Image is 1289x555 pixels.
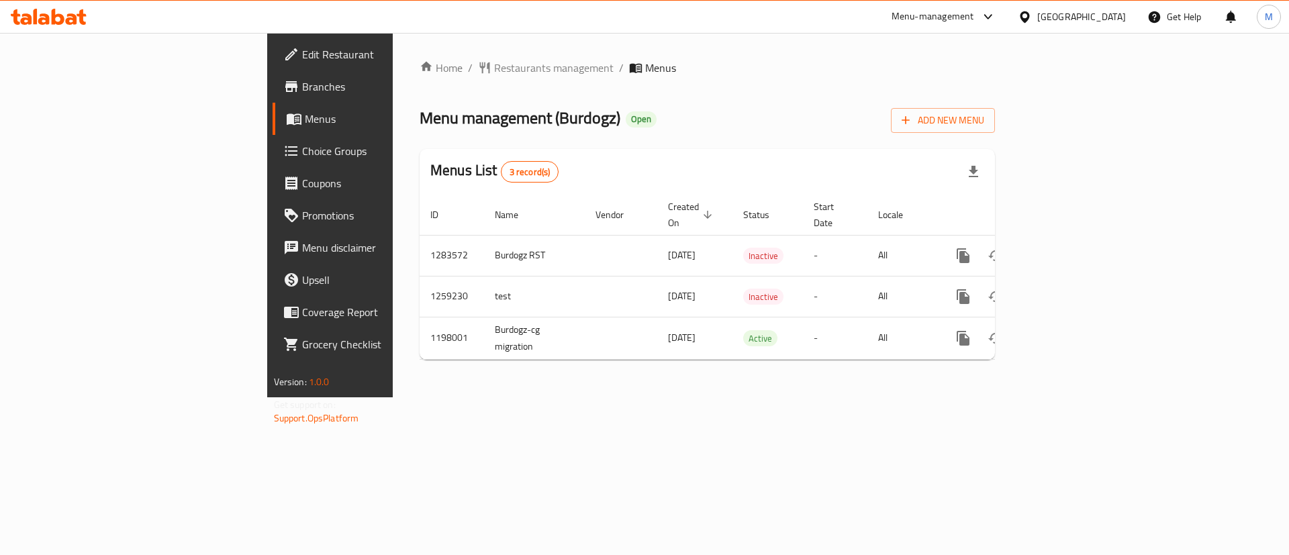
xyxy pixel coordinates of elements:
[668,329,696,346] span: [DATE]
[495,207,536,223] span: Name
[1037,9,1126,24] div: [GEOGRAPHIC_DATA]
[867,235,937,276] td: All
[305,111,472,127] span: Menus
[502,166,559,179] span: 3 record(s)
[803,317,867,359] td: -
[867,276,937,317] td: All
[430,160,559,183] h2: Menus List
[273,232,483,264] a: Menu disclaimer
[430,207,456,223] span: ID
[302,46,472,62] span: Edit Restaurant
[484,317,585,359] td: Burdogz-cg migration
[814,199,851,231] span: Start Date
[494,60,614,76] span: Restaurants management
[803,235,867,276] td: -
[595,207,641,223] span: Vendor
[302,240,472,256] span: Menu disclaimer
[892,9,974,25] div: Menu-management
[668,287,696,305] span: [DATE]
[743,289,783,305] span: Inactive
[273,199,483,232] a: Promotions
[302,207,472,223] span: Promotions
[484,235,585,276] td: Burdogz RST
[947,322,980,354] button: more
[302,143,472,159] span: Choice Groups
[878,207,920,223] span: Locale
[302,175,472,191] span: Coupons
[743,331,777,346] span: Active
[668,246,696,264] span: [DATE]
[626,113,657,125] span: Open
[947,240,980,272] button: more
[273,103,483,135] a: Menus
[645,60,676,76] span: Menus
[501,161,559,183] div: Total records count
[626,111,657,128] div: Open
[743,248,783,264] span: Inactive
[891,108,995,133] button: Add New Menu
[668,199,716,231] span: Created On
[273,38,483,70] a: Edit Restaurant
[273,135,483,167] a: Choice Groups
[743,207,787,223] span: Status
[273,296,483,328] a: Coverage Report
[273,264,483,296] a: Upsell
[980,240,1012,272] button: Change Status
[980,281,1012,313] button: Change Status
[957,156,990,188] div: Export file
[274,373,307,391] span: Version:
[947,281,980,313] button: more
[478,60,614,76] a: Restaurants management
[274,396,336,413] span: Get support on:
[980,322,1012,354] button: Change Status
[420,195,1087,360] table: enhanced table
[302,304,472,320] span: Coverage Report
[302,336,472,352] span: Grocery Checklist
[273,70,483,103] a: Branches
[274,409,359,427] a: Support.OpsPlatform
[302,79,472,95] span: Branches
[619,60,624,76] li: /
[1265,9,1273,24] span: M
[302,272,472,288] span: Upsell
[743,330,777,346] div: Active
[273,167,483,199] a: Coupons
[420,103,620,133] span: Menu management ( Burdogz )
[273,328,483,360] a: Grocery Checklist
[902,112,984,129] span: Add New Menu
[867,317,937,359] td: All
[937,195,1087,236] th: Actions
[420,60,995,76] nav: breadcrumb
[484,276,585,317] td: test
[309,373,330,391] span: 1.0.0
[803,276,867,317] td: -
